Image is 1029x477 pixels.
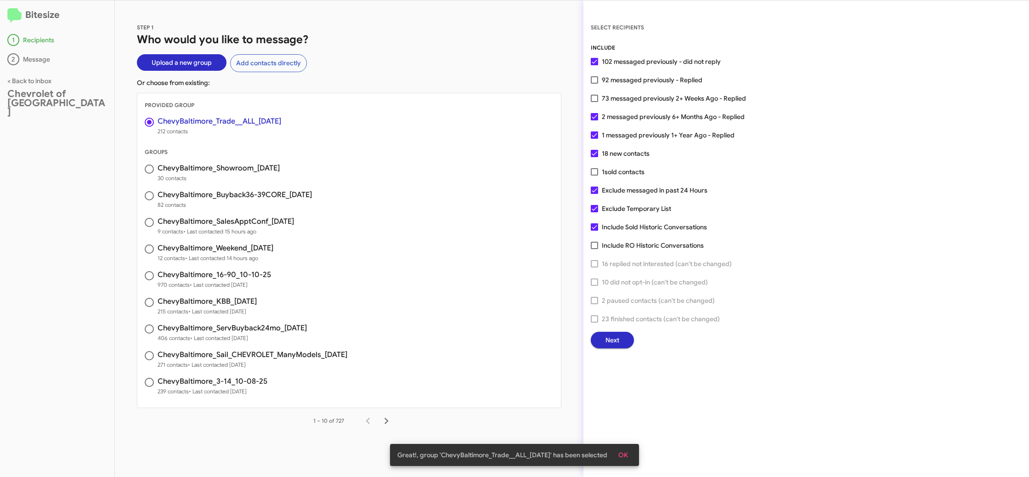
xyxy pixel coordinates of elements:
div: Chevrolet of [GEOGRAPHIC_DATA] [7,89,107,117]
span: Include Sold Historic Conversations [602,221,707,233]
span: 30 contacts [158,174,280,183]
span: 73 messaged previously 2+ Weeks Ago - Replied [602,93,746,104]
h3: ChevyBaltimore_16-90_10-10-25 [158,271,271,278]
span: • Last contacted [DATE] [189,388,247,395]
h3: ChevyBaltimore_KBB_[DATE] [158,298,257,305]
span: 215 contacts [158,307,257,316]
span: Next [605,332,619,348]
p: Or choose from existing: [137,78,561,87]
span: 82 contacts [158,200,312,210]
h3: ChevyBaltimore_Weekend_[DATE] [158,244,273,252]
h3: ChevyBaltimore_Trade__ALL_[DATE] [158,118,281,125]
span: STEP 1 [137,24,154,31]
span: 2 messaged previously 6+ Months Ago - Replied [602,111,745,122]
span: 970 contacts [158,280,271,290]
span: • Last contacted 14 hours ago [185,255,258,261]
button: Next [591,332,634,348]
button: OK [611,447,635,463]
span: 16 replied not interested (can't be changed) [602,258,732,269]
span: SELECT RECIPIENTS [591,24,644,31]
span: 212 contacts [158,127,281,136]
a: < Back to inbox [7,77,51,85]
button: Previous page [359,412,377,430]
span: 18 new contacts [602,148,650,159]
div: GROUPS [137,148,561,157]
button: Upload a new group [137,54,226,71]
button: Add contacts directly [230,54,307,72]
span: 406 contacts [158,334,307,343]
button: Next page [377,412,396,430]
span: • Last contacted 15 hours ago [183,228,256,235]
span: • Last contacted [DATE] [188,361,246,368]
h3: ChevyBaltimore_Buyback36-39CORE_[DATE] [158,191,312,199]
h3: ChevyBaltimore_Showroom_[DATE] [158,165,280,172]
span: • Last contacted [DATE] [190,335,248,341]
div: Message [7,53,107,65]
span: sold contacts [605,168,645,176]
span: • Last contacted [DATE] [188,308,246,315]
h3: ChevyBaltimore_SalesApptConf_[DATE] [158,218,294,225]
span: OK [618,447,628,463]
span: 92 messaged previously - Replied [602,74,702,85]
span: • Last contacted [DATE] [190,281,248,288]
span: 271 contacts [158,360,347,369]
h3: ChevyBaltimore_Sail_CHEVROLET_ManyModels_[DATE] [158,351,347,358]
span: 12 contacts [158,254,273,263]
span: 102 messaged previously - did not reply [602,56,721,67]
img: logo-minimal.svg [7,8,22,23]
span: 1 [602,166,645,177]
span: 9 contacts [158,227,294,236]
span: 23 finished contacts (can't be changed) [602,313,720,324]
div: PROVIDED GROUP [137,101,561,110]
div: Recipients [7,34,107,46]
span: Include RO Historic Conversations [602,240,704,251]
span: Great!, group 'ChevyBaltimore_Trade__ALL_[DATE]' has been selected [397,450,607,460]
span: 1 messaged previously 1+ Year Ago - Replied [602,130,735,141]
div: INCLUDE [591,43,1022,52]
span: Exclude messaged in past 24 Hours [602,185,707,196]
div: 1 – 10 of 727 [313,416,344,426]
span: 239 contacts [158,387,267,396]
span: 10 did not opt-in (can't be changed) [602,277,708,288]
span: Upload a new group [152,54,212,71]
h2: Bitesize [7,8,107,23]
h3: ChevyBaltimore_ServBuyback24mo_[DATE] [158,324,307,332]
span: 2 paused contacts (can't be changed) [602,295,715,306]
span: Exclude Temporary List [602,203,671,214]
div: 1 [7,34,19,46]
h3: ChevyBaltimore_3-14_10-08-25 [158,378,267,385]
div: 2 [7,53,19,65]
h1: Who would you like to message? [137,32,561,47]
